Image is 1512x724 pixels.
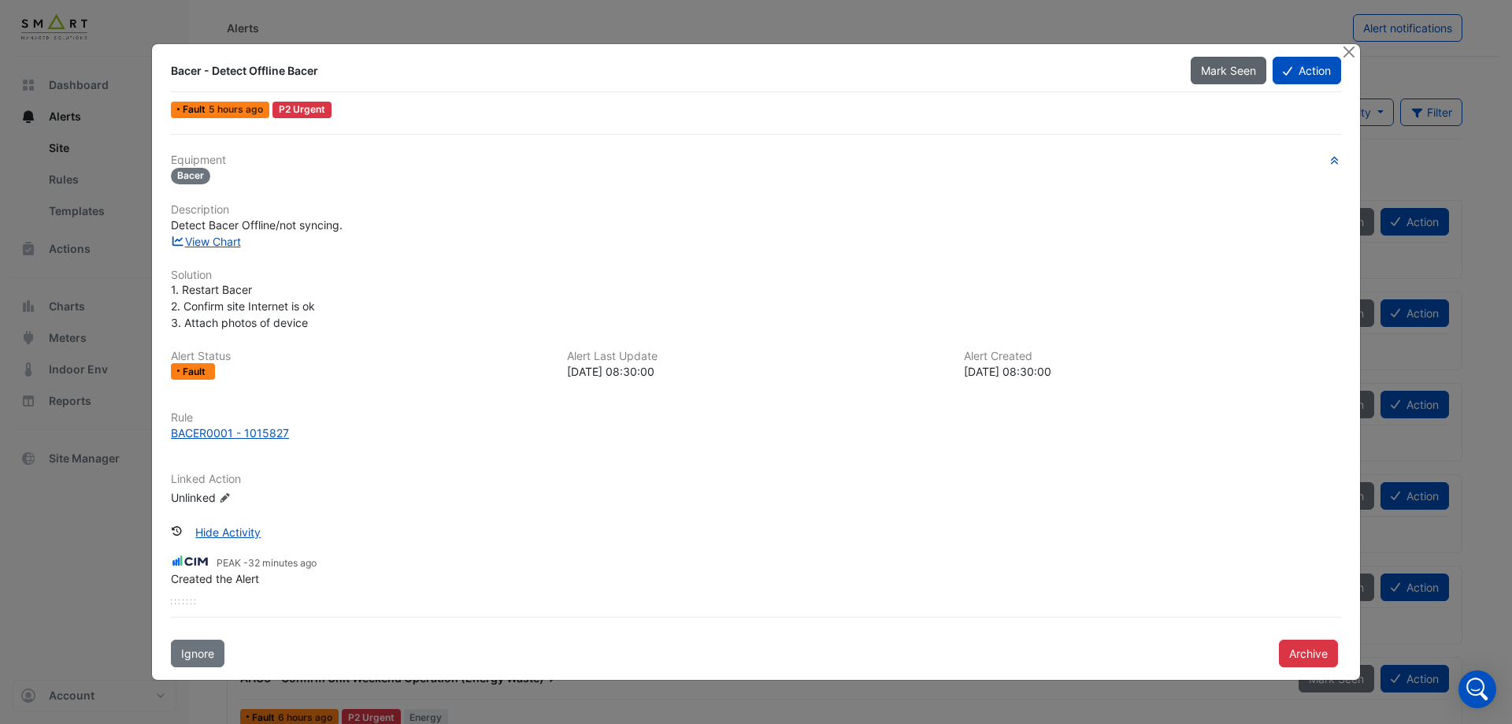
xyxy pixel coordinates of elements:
[1279,640,1338,667] button: Archive
[171,218,343,232] span: Detect Bacer Offline/not syncing.
[171,350,548,363] h6: Alert Status
[1273,57,1341,84] button: Action
[964,363,1341,380] div: [DATE] 08:30:00
[171,425,1341,441] a: BACER0001 - 1015827
[171,154,1341,167] h6: Equipment
[209,103,263,115] span: Thu 18-Sep-2025 08:30 BST
[1458,670,1496,708] div: Open Intercom Messenger
[171,203,1341,217] h6: Description
[171,572,259,585] span: Created the Alert
[1340,44,1357,61] button: Close
[1191,57,1266,84] button: Mark Seen
[567,363,944,380] div: [DATE] 08:30:00
[183,367,209,377] span: Fault
[171,640,224,667] button: Ignore
[171,553,210,570] img: CIM
[171,411,1341,425] h6: Rule
[185,518,271,546] button: Hide Activity
[171,473,1341,486] h6: Linked Action
[219,492,231,504] fa-icon: Edit Linked Action
[217,556,317,570] small: PEAK -
[171,425,289,441] div: BACER0001 - 1015827
[1201,64,1256,77] span: Mark Seen
[171,269,1341,282] h6: Solution
[181,647,214,660] span: Ignore
[567,350,944,363] h6: Alert Last Update
[171,489,360,506] div: Unlinked
[272,102,332,118] div: P2 Urgent
[171,283,315,329] span: 1. Restart Bacer 2. Confirm site Internet is ok 3. Attach photos of device
[171,63,1172,79] div: Bacer - Detect Offline Bacer
[171,168,210,184] span: Bacer
[248,557,317,569] span: 2025-09-18 12:38:07
[183,105,209,114] span: Fault
[171,235,241,248] a: View Chart
[964,350,1341,363] h6: Alert Created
